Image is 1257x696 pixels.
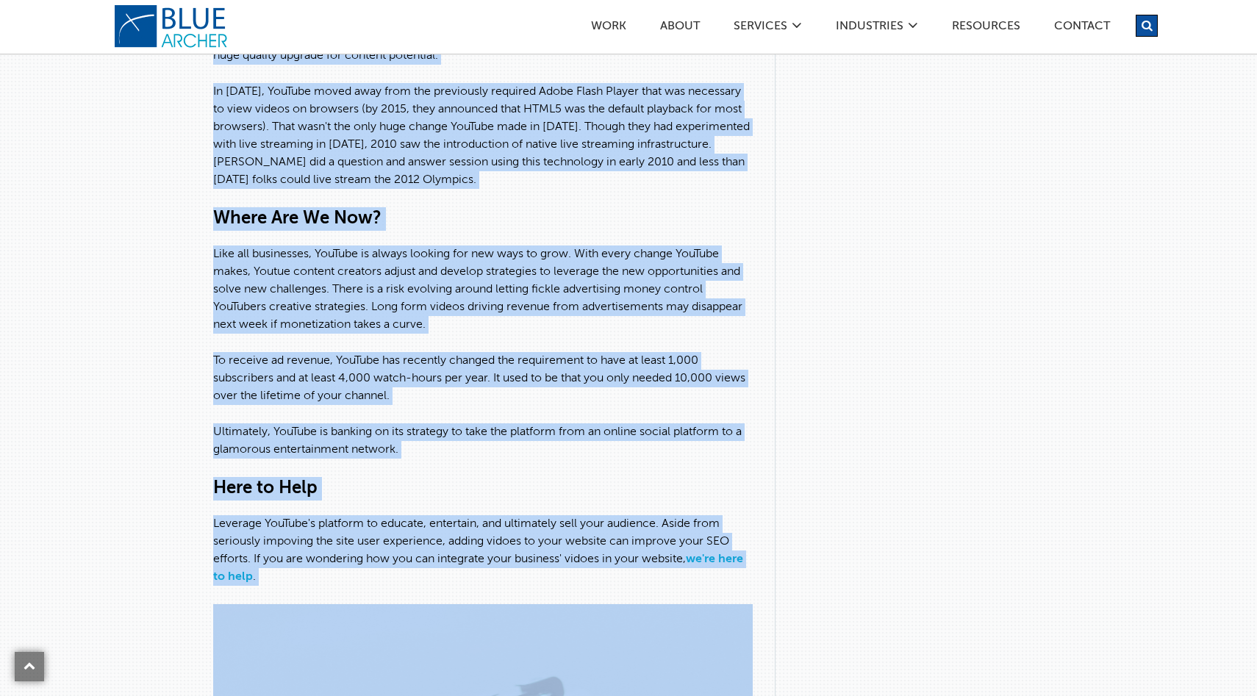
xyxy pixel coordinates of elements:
strong: Here to Help [213,479,318,497]
a: SERVICES [733,21,788,36]
strong: Where Are We Now? [213,209,382,227]
p: Ultimately, YouTube is banking on its strategy to take the platform from an online social platfor... [213,423,753,459]
a: logo [114,4,232,49]
a: ABOUT [659,21,701,36]
a: Resources [951,21,1021,36]
a: Contact [1053,21,1111,36]
a: Work [590,21,627,36]
p: To receive ad revenue, YouTube has recently changed the requirement to have at least 1,000 subscr... [213,352,753,405]
a: we're here to help [213,553,743,583]
p: In [DATE], YouTube moved away from the previously required Adobe Flash Player that was necessary ... [213,83,753,189]
a: Industries [835,21,904,36]
p: Like all businesses, YouTube is always looking for new ways to grow. With every change YouTube ma... [213,245,753,334]
p: Leverage YouTube's platform to educate, entertain, and ultimately sell your audience. Aside from ... [213,515,753,586]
